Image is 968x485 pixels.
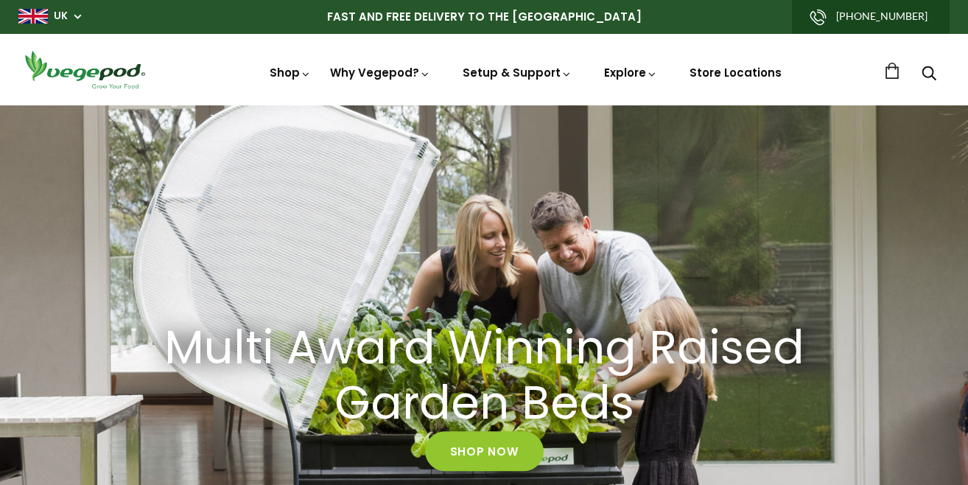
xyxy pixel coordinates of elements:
img: Vegepod [18,49,151,91]
a: Shop Now [425,431,544,471]
a: Explore [604,65,657,80]
a: Setup & Support [463,65,572,80]
a: Multi Award Winning Raised Garden Beds [134,321,834,431]
a: Store Locations [690,65,782,80]
img: gb_large.png [18,9,48,24]
a: Shop [270,65,311,80]
a: UK [54,9,68,24]
a: Search [922,67,936,83]
a: Why Vegepod? [330,65,430,80]
h2: Multi Award Winning Raised Garden Beds [152,321,816,431]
